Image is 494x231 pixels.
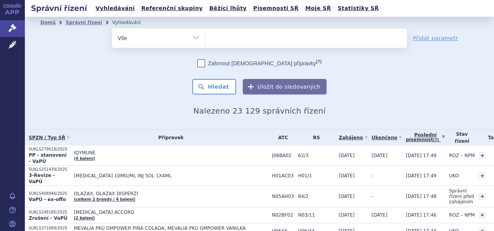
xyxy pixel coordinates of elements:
strong: VaPÚ - ex-offo [29,197,66,202]
p: SUKLS408946/2025 [29,191,70,196]
a: (2 balení) [74,216,95,220]
span: J06BA02 [272,153,294,158]
a: Písemnosti SŘ [251,3,301,14]
p: SUKLS279618/2025 [29,147,70,152]
th: ATC [268,129,294,145]
a: Moje SŘ [303,3,333,14]
h2: Správní řízení [25,3,93,14]
a: Běžící lhůty [207,3,249,14]
a: + [479,172,486,179]
span: [DATE] [372,153,388,158]
a: Správní řízení [66,20,102,25]
button: Uložit do sledovaných [243,79,327,94]
strong: PP - stanovení - VaPÚ [29,152,66,164]
span: [DATE] [339,173,355,178]
span: Správní řízení před zahájením [449,188,474,205]
span: [MEDICAL_DATA] ACCORD [74,210,268,215]
span: N03/11 [298,212,335,218]
button: Hledat [192,79,236,94]
a: + [479,152,486,159]
span: - [372,194,373,199]
span: MEVALIA PKU GMPOWER PIŇA COLADA, MEVALIA PKU GMPOWER VANILKA [74,226,268,231]
span: - [372,173,373,178]
th: Stav řízení [445,129,475,145]
abbr: (?) [316,59,322,64]
th: RS [294,129,335,145]
a: SPZN / Typ SŘ [29,132,70,143]
span: [DATE] 17:46 [406,212,437,218]
a: Přidat parametr [413,34,458,42]
p: SUKLS248185/2025 [29,210,70,215]
span: [DATE] [339,212,355,218]
span: UKO [449,173,459,178]
label: Zahrnout [DEMOGRAPHIC_DATA] přípravky [197,59,322,67]
span: [DATE] 17:48 [406,194,437,199]
span: [DATE] 17:49 [406,173,437,178]
span: [DATE] 17:49 [406,153,437,158]
a: Referenční skupiny [139,3,205,14]
th: Přípravek [70,129,268,145]
a: + [479,212,486,219]
span: [DATE] [372,212,388,218]
span: [DATE] [339,153,355,158]
span: [DATE] [339,194,355,199]
span: IQYMUNE [74,150,268,156]
a: + [479,193,486,200]
span: 62/3 [298,153,335,158]
a: Statistiky SŘ [335,3,381,14]
p: SUKLS251439/2025 [29,167,70,172]
span: N02BF02 [272,212,294,218]
span: Nalezeno 23 129 správních řízení [193,106,325,115]
a: Zahájeno [339,132,367,143]
abbr: (?) [433,138,439,142]
a: (4 balení) [74,156,95,161]
span: H01/1 [298,173,335,178]
li: Vyhledávání [112,17,151,28]
a: Domů [40,20,56,25]
span: 84/2 [298,194,335,199]
span: H01AC03 [272,173,294,178]
p: SUKLS371089/2025 [29,226,70,231]
a: Vyhledávání [93,3,137,14]
strong: 3-Revize - VaPÚ [29,173,55,184]
strong: Zrušení - VaPÚ [29,215,68,221]
a: (celkem 2 brandy / 4 balení) [74,197,135,201]
span: OLAZAX, OLAZAX DISPERZI [74,191,268,196]
span: [MEDICAL_DATA] 10MG/ML INJ SOL 1X4ML [74,173,268,178]
a: Ukončeno [372,132,402,143]
span: N05AH03 [272,194,294,199]
a: Poslednípísemnost(?) [406,129,445,145]
span: ROZ – NPM [449,153,475,158]
span: ROZ – NPM [449,212,475,218]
